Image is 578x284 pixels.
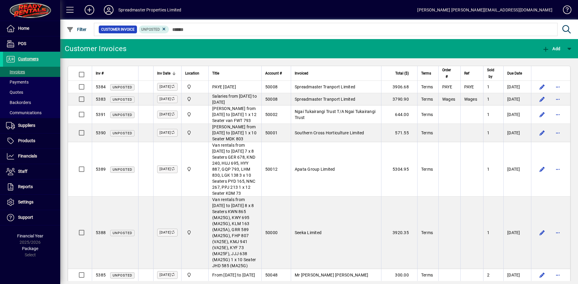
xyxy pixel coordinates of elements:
[421,84,433,89] span: Terms
[442,84,452,89] span: PAYE
[381,81,417,93] td: 3906.68
[3,87,60,97] a: Quotes
[212,70,258,77] div: Title
[265,70,282,77] span: Account #
[295,70,308,77] span: Invoiced
[18,169,27,174] span: Staff
[381,105,417,124] td: 644.00
[96,167,106,172] span: 5389
[3,108,60,118] a: Communications
[113,98,132,102] span: Unposted
[295,273,368,277] span: Mr [PERSON_NAME] [PERSON_NAME]
[553,164,563,174] button: More options
[265,70,287,77] div: Account #
[537,82,547,92] button: Edit
[113,231,132,235] span: Unposted
[18,200,33,204] span: Settings
[212,70,219,77] span: Title
[113,168,132,172] span: Unposted
[101,26,135,32] span: Customer Invoice
[381,93,417,105] td: 3790.90
[3,118,60,133] a: Suppliers
[503,269,531,281] td: [DATE]
[96,112,106,117] span: 5391
[157,229,178,237] label: [DATE]
[18,56,39,61] span: Customers
[96,70,135,77] div: Inv #
[295,97,355,102] span: Spreadmaster Tranport Limited
[185,84,205,90] span: 965 State Highway 2
[3,21,60,36] a: Home
[295,109,375,120] span: Ngai Tukairangi Trust T/A Ngai Tukairangi Trust
[265,230,278,235] span: 50000
[18,26,29,31] span: Home
[6,80,29,84] span: Payments
[487,97,489,102] span: 1
[553,82,563,92] button: More options
[212,84,236,89] span: PAYE [DATE]
[295,130,364,135] span: Southern Cross Horticulture Limited
[157,111,178,118] label: [DATE]
[265,97,278,102] span: 50008
[553,228,563,237] button: More options
[96,230,106,235] span: 5388
[442,97,455,102] span: Wages
[381,142,417,197] td: 5304.95
[6,90,23,95] span: Quotes
[18,154,37,158] span: Financials
[537,270,547,280] button: Edit
[395,70,409,77] span: Total ($)
[139,26,169,33] mat-chip: Customer Invoice Status: Unposted
[3,77,60,87] a: Payments
[553,110,563,119] button: More options
[96,130,106,135] span: 5390
[265,273,278,277] span: 50048
[421,167,433,172] span: Terms
[185,111,205,118] span: 965 State Highway 2
[185,70,199,77] span: Location
[487,67,495,80] span: Sold by
[212,106,256,123] span: [PERSON_NAME] from [DATE] to [DATE] 1 x 12 Seater van FWT 793
[185,70,205,77] div: Location
[542,46,560,51] span: Add
[80,5,99,15] button: Add
[157,70,178,77] div: Inv Date
[487,112,489,117] span: 1
[18,123,35,128] span: Suppliers
[507,70,527,77] div: Due Date
[3,195,60,210] a: Settings
[537,128,547,138] button: Edit
[157,271,178,279] label: [DATE]
[157,165,178,173] label: [DATE]
[265,167,278,172] span: 50012
[553,94,563,104] button: More options
[541,43,562,54] button: Add
[537,110,547,119] button: Edit
[3,149,60,164] a: Financials
[3,164,60,179] a: Staff
[265,130,278,135] span: 50001
[18,138,35,143] span: Products
[265,84,278,89] span: 50008
[113,131,132,135] span: Unposted
[18,41,26,46] span: POS
[385,70,414,77] div: Total ($)
[157,95,178,103] label: [DATE]
[3,67,60,77] a: Invoices
[421,97,433,102] span: Terms
[22,246,38,251] span: Package
[18,215,33,220] span: Support
[157,129,178,137] label: [DATE]
[212,94,257,105] span: Salaries from [DATE] to [DATE]
[442,67,457,80] div: Order #
[553,128,563,138] button: More options
[96,97,106,102] span: 5383
[487,167,489,172] span: 1
[295,167,335,172] span: Apata Group Limited
[6,100,31,105] span: Backorders
[157,70,170,77] span: Inv Date
[157,83,178,91] label: [DATE]
[503,105,531,124] td: [DATE]
[113,113,132,117] span: Unposted
[212,273,255,277] span: From [DATE] to [DATE]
